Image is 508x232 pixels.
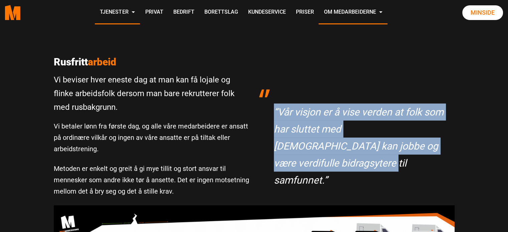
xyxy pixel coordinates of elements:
p: Rusfritt [54,56,249,68]
a: Priser [291,1,319,24]
a: Privat [140,1,168,24]
p: Metoden er enkelt og greit å gi mye tillit og stort ansvar til mennesker som andre ikke tør å ans... [54,163,249,197]
a: Bedrift [168,1,199,24]
a: Tjenester [95,1,140,24]
a: Om Medarbeiderne [319,1,387,24]
a: Minside [462,5,503,20]
p: Vi betaler lønn fra første dag, og alle våre medarbeidere er ansatt på ordinære vilkår og ingen a... [54,121,249,155]
span: arbeid [88,56,116,68]
a: Borettslag [199,1,243,24]
p: “Vår visjon er å vise verden at folk som har sluttet med [DEMOGRAPHIC_DATA] kan jobbe og være ver... [274,103,448,189]
a: Kundeservice [243,1,291,24]
p: Vi beviser hver eneste dag at man kan få lojale og flinke arbeidsfolk dersom man bare rekrutterer... [54,73,249,114]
